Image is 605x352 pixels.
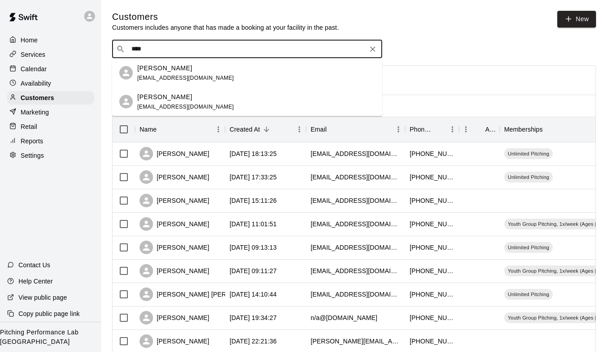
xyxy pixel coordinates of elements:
[433,123,446,136] button: Sort
[230,117,260,142] div: Created At
[410,149,455,158] div: +15025659207
[21,50,45,59] p: Services
[135,117,225,142] div: Name
[504,291,553,298] span: Unlimited Pitching
[504,242,553,253] div: Unlimited Pitching
[18,309,80,318] p: Copy public page link
[306,117,405,142] div: Email
[504,117,543,142] div: Memberships
[504,289,553,300] div: Unlimited Pitching
[7,91,94,105] a: Customers
[473,123,485,136] button: Sort
[311,313,377,322] div: n/a@outlook.com
[140,194,209,207] div: [PERSON_NAME]
[137,74,234,81] span: [EMAIL_ADDRESS][DOMAIN_NAME]
[140,147,209,160] div: [PERSON_NAME]
[21,137,43,146] p: Reports
[366,43,379,55] button: Clear
[140,288,264,301] div: [PERSON_NAME] [PERSON_NAME]
[7,48,94,61] a: Services
[459,123,473,136] button: Menu
[504,174,553,181] span: Unlimited Pitching
[504,172,553,183] div: Unlimited Pitching
[21,122,37,131] p: Retail
[140,264,209,278] div: [PERSON_NAME]
[18,293,67,302] p: View public page
[410,173,455,182] div: +13179033902
[459,117,500,142] div: Age
[410,243,455,252] div: +18127047461
[557,11,596,27] a: New
[7,77,94,90] a: Availability
[7,134,94,148] a: Reports
[311,219,401,229] div: brittfletcher@hotmail.com
[392,123,405,136] button: Menu
[293,123,306,136] button: Menu
[230,219,277,229] div: 2025-08-09 11:01:51
[112,11,339,23] h5: Customers
[137,63,192,73] p: [PERSON_NAME]
[410,266,455,275] div: +15029304115
[140,241,209,254] div: [PERSON_NAME]
[410,337,455,346] div: +15022961561
[137,103,234,110] span: [EMAIL_ADDRESS][DOMAIN_NAME]
[21,93,54,102] p: Customers
[485,117,495,142] div: Age
[7,62,94,76] a: Calendar
[18,261,50,270] p: Contact Us
[311,243,401,252] div: noahcain72@gmail.com
[410,117,433,142] div: Phone Number
[7,149,94,162] a: Settings
[405,117,459,142] div: Phone Number
[21,64,47,73] p: Calendar
[225,117,306,142] div: Created At
[21,79,51,88] p: Availability
[21,108,49,117] p: Marketing
[311,266,401,275] div: bulldog7673@gmail.com
[410,313,455,322] div: +15026405673
[140,334,209,348] div: [PERSON_NAME]
[504,244,553,251] span: Unlimited Pitching
[7,120,94,133] a: Retail
[137,92,192,101] p: [PERSON_NAME]
[230,196,277,205] div: 2025-08-10 15:11:26
[504,150,553,157] span: Unlimited Pitching
[311,149,401,158] div: nwaters01@icloud.com
[410,290,455,299] div: +15027791065
[7,105,94,119] a: Marketing
[410,219,455,229] div: +15025105206
[543,123,555,136] button: Sort
[260,123,273,136] button: Sort
[119,95,133,109] div: Jack Mohr
[230,290,277,299] div: 2025-08-06 14:10:44
[230,313,277,322] div: 2025-08-05 19:34:27
[230,173,277,182] div: 2025-08-11 17:33:25
[212,123,225,136] button: Menu
[140,311,209,325] div: [PERSON_NAME]
[21,151,44,160] p: Settings
[7,33,94,47] a: Home
[410,196,455,205] div: +15026814388
[230,337,277,346] div: 2025-08-04 22:21:36
[140,170,209,184] div: [PERSON_NAME]
[112,40,382,58] div: Search customers by name or email
[311,117,327,142] div: Email
[230,149,277,158] div: 2025-08-11 18:13:25
[140,217,209,231] div: [PERSON_NAME]
[18,277,53,286] p: Help Center
[311,173,401,182] div: bethrn42@gmail.com
[230,243,277,252] div: 2025-08-07 09:13:13
[112,23,339,32] p: Customers includes anyone that has made a booking at your facility in the past.
[311,337,401,346] div: sean.morgan@jefferson.kyschools.us
[504,148,553,159] div: Unlimited Pitching
[140,117,157,142] div: Name
[446,123,459,136] button: Menu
